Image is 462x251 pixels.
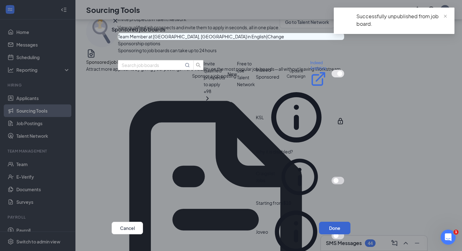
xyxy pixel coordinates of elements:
span: New [228,70,237,77]
div: Craigslist Jobs [256,155,322,199]
svg: Lock [337,117,344,125]
div: Successfully unpublished from job board. [356,13,447,28]
span: + 98 [204,88,211,94]
span: Team Member at [GEOGRAPHIC_DATA], [GEOGRAPHIC_DATA] in English [118,34,266,39]
button: Close [112,17,119,25]
input: Search job boards [122,62,184,69]
b: $10 [283,200,291,206]
span: close [443,14,448,19]
span: search [194,63,203,68]
span: 1 [454,230,459,235]
div: Indeed Sponsored [256,66,282,80]
span: Why it is disabled? [256,149,293,154]
h3: Sponsored job boards [112,26,165,33]
span: | [266,34,267,39]
div: KSL [256,87,327,148]
button: Update Campaign [287,68,305,79]
svg: Info [266,87,327,148]
svg: ExternalLink [310,71,327,87]
div: Starting from [256,199,291,206]
span: Change [267,34,284,39]
button: Cancel [112,222,143,234]
svg: MagnifyingGlass [185,63,190,68]
button: Done [319,222,350,234]
button: search [193,60,203,70]
p: Sponsoring to job boards can take up to 24 hours [118,47,344,54]
svg: Info [278,155,322,199]
iframe: Intercom live chat [441,230,456,245]
span: Invite qualified prospects to apply [204,60,225,88]
a: Indeed AnalyticsExternalLink [310,60,327,87]
p: Sponsorship options [118,40,344,47]
svg: Cross [112,17,119,25]
svg: ChevronRight [204,95,211,102]
button: Change [267,33,284,40]
span: Free to use · Talent Network [237,60,256,88]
